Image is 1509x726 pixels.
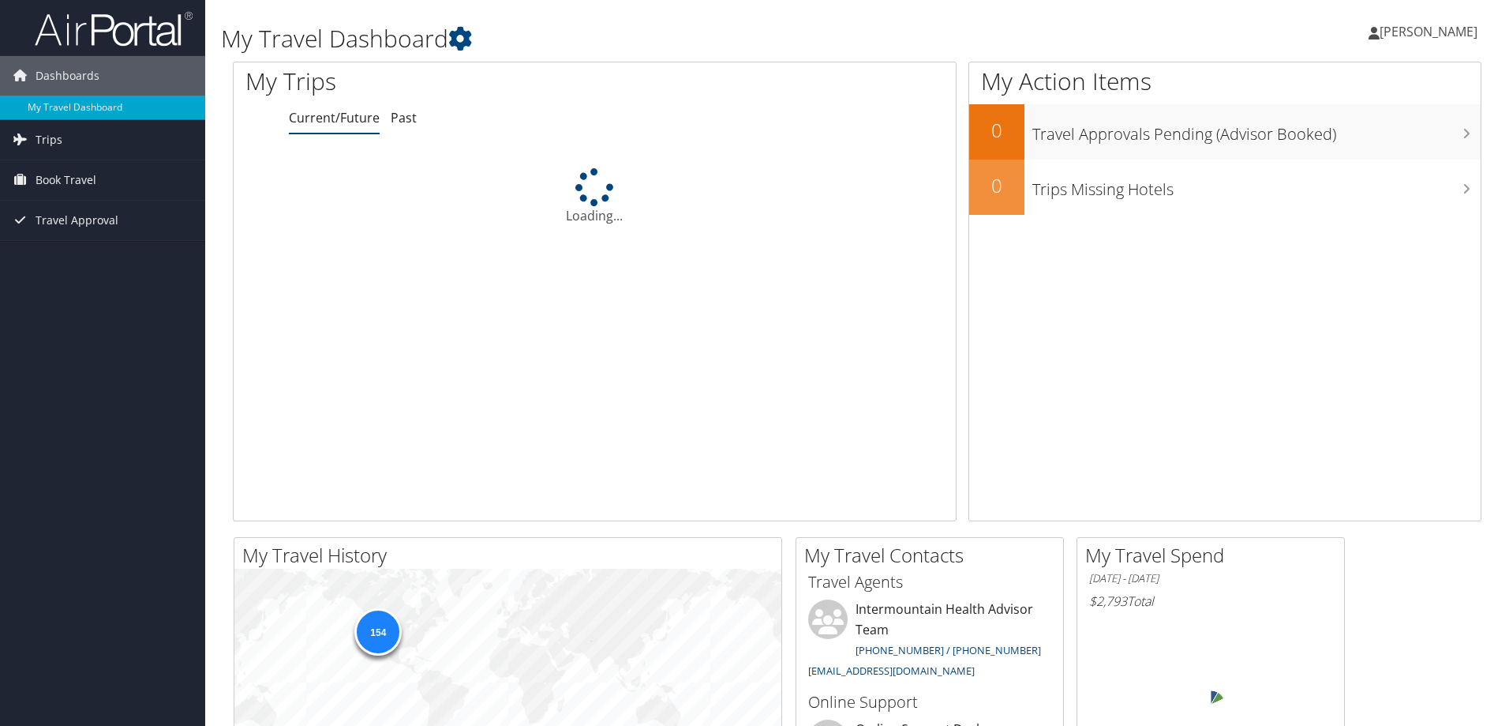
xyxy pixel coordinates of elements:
[1089,592,1127,610] span: $2,793
[804,542,1063,569] h2: My Travel Contacts
[36,120,62,160] span: Trips
[1032,115,1481,145] h3: Travel Approvals Pending (Advisor Booked)
[35,10,193,47] img: airportal-logo.png
[969,65,1481,98] h1: My Action Items
[969,104,1481,160] a: 0Travel Approvals Pending (Advisor Booked)
[856,643,1041,657] a: [PHONE_NUMBER] / [PHONE_NUMBER]
[36,56,99,96] span: Dashboards
[969,117,1024,144] h2: 0
[391,109,417,126] a: Past
[808,571,1051,593] h3: Travel Agents
[1032,171,1481,201] h3: Trips Missing Hotels
[969,172,1024,199] h2: 0
[354,608,402,656] div: 154
[234,168,956,225] div: Loading...
[1085,542,1344,569] h2: My Travel Spend
[808,691,1051,713] h3: Online Support
[36,201,118,240] span: Travel Approval
[1089,592,1332,610] h6: Total
[1369,8,1493,55] a: [PERSON_NAME]
[1089,571,1332,586] h6: [DATE] - [DATE]
[289,109,380,126] a: Current/Future
[245,65,643,98] h1: My Trips
[36,160,96,200] span: Book Travel
[800,600,1059,684] li: Intermountain Health Advisor Team
[1380,23,1477,40] span: [PERSON_NAME]
[808,664,975,678] a: [EMAIL_ADDRESS][DOMAIN_NAME]
[969,160,1481,215] a: 0Trips Missing Hotels
[242,542,781,569] h2: My Travel History
[221,22,1069,55] h1: My Travel Dashboard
